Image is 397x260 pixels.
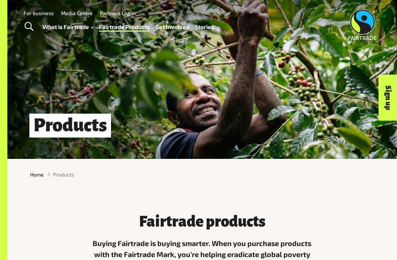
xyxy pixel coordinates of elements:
a: Partners Log In [100,10,136,16]
a: Fairtrade Products [99,22,150,32]
h1: Products [29,114,111,138]
a: Toggle Search [20,18,38,36]
a: Media Centre [61,10,93,16]
a: Stories [195,22,214,32]
span: Products [53,171,74,178]
a: Get Involved [155,22,189,32]
a: For business [24,10,54,16]
img: Fairtrade Australia New Zealand logo [348,9,376,40]
a: What is Fairtrade [43,22,93,32]
h3: Fairtrade products [89,213,315,230]
a: Home [30,171,44,178]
